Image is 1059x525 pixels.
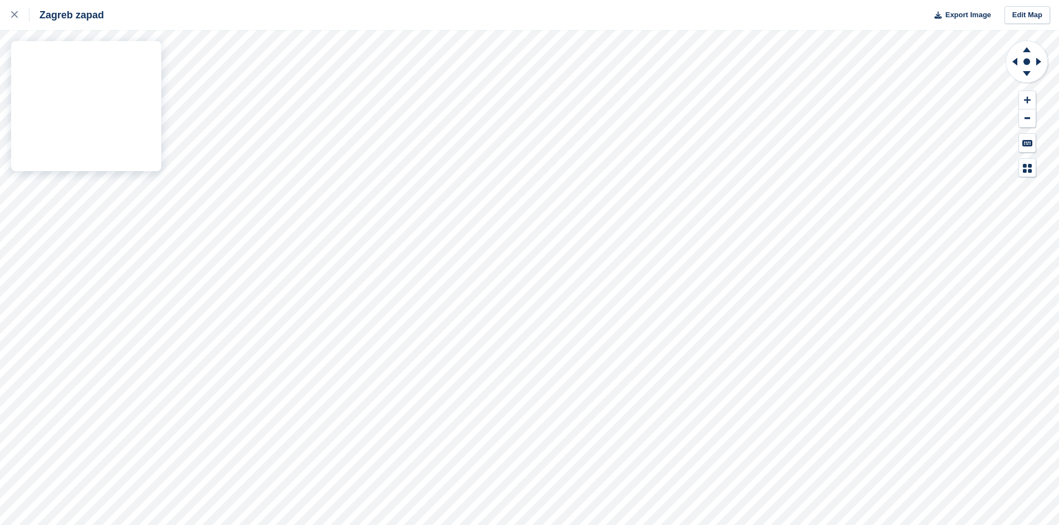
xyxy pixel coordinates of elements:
[1005,6,1050,24] a: Edit Map
[1019,109,1036,128] button: Zoom Out
[1019,134,1036,152] button: Keyboard Shortcuts
[945,9,991,21] span: Export Image
[29,8,104,22] div: Zagreb zapad
[928,6,991,24] button: Export Image
[1019,159,1036,177] button: Map Legend
[1019,91,1036,109] button: Zoom In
